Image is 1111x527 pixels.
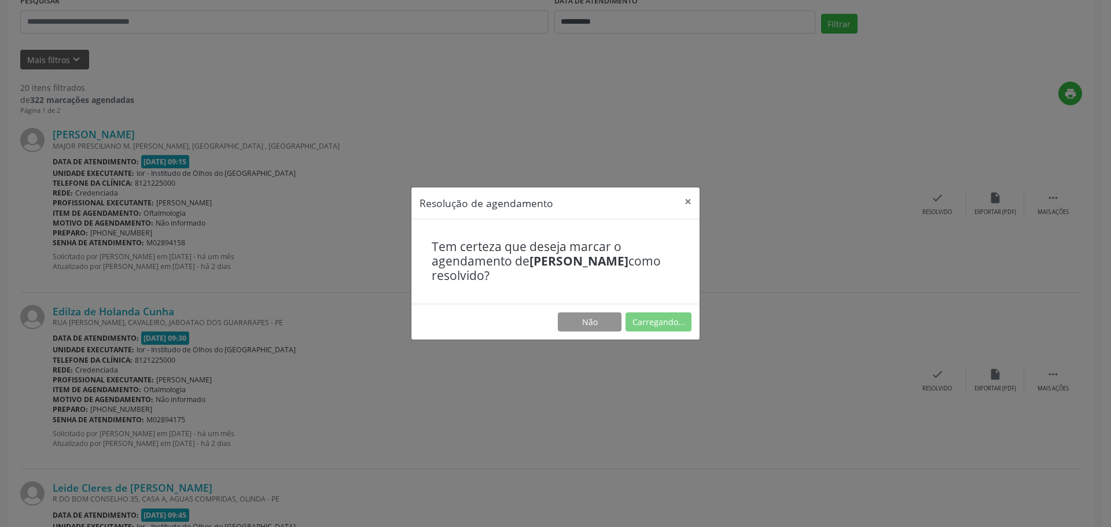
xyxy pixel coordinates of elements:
[676,187,700,216] button: Close
[626,312,691,332] button: Carregando...
[420,196,553,211] h5: Resolução de agendamento
[558,312,621,332] button: Não
[432,239,679,283] h4: Tem certeza que deseja marcar o agendamento de como resolvido?
[529,253,628,269] b: [PERSON_NAME]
